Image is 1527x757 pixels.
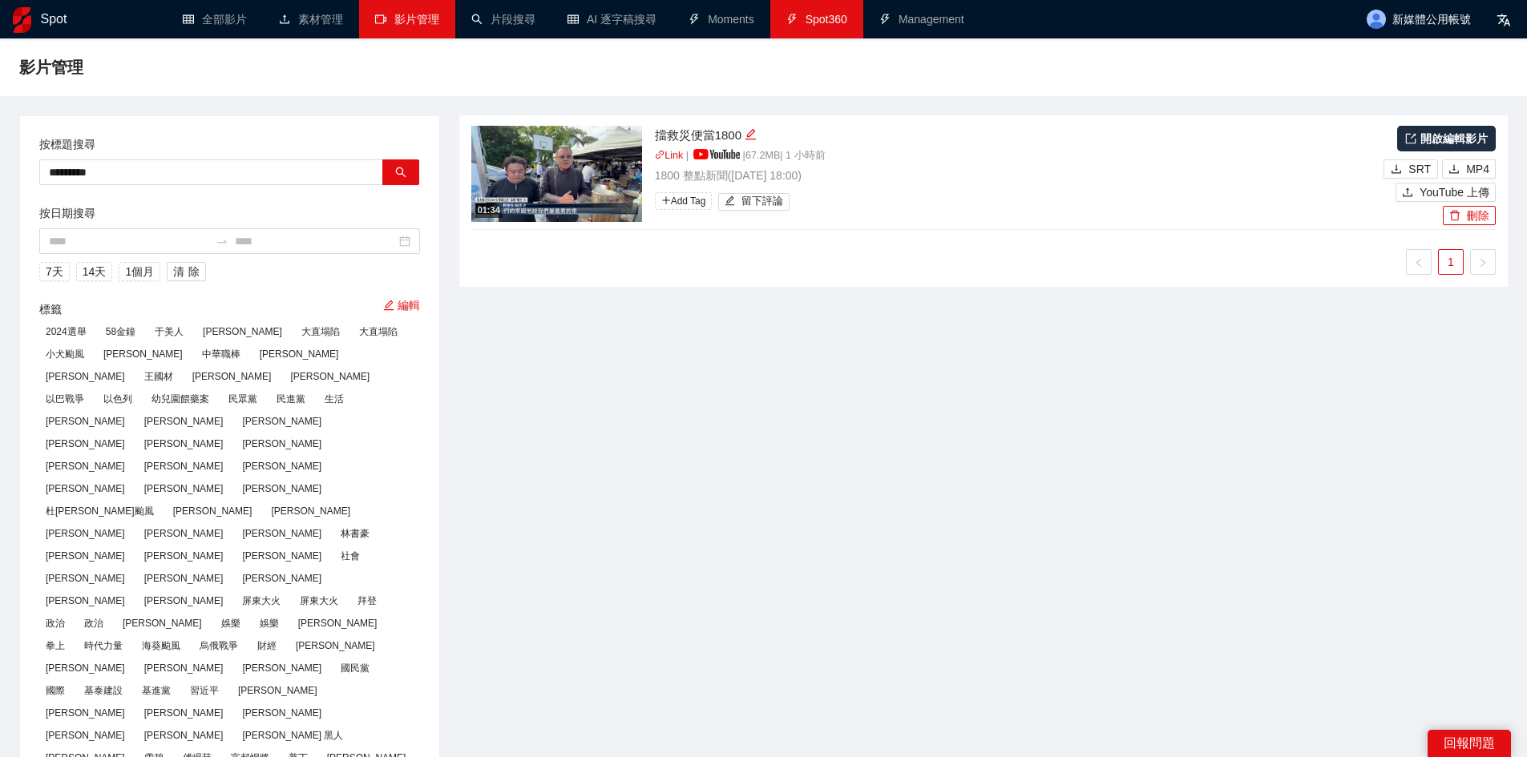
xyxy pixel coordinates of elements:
[661,195,671,205] span: plus
[39,659,131,677] span: [PERSON_NAME]
[236,592,287,610] span: 屏東大火
[334,547,366,565] span: 社會
[279,13,343,26] a: upload素材管理
[236,457,328,475] span: [PERSON_NAME]
[39,502,160,520] span: 杜[PERSON_NAME]颱風
[39,682,71,699] span: 國際
[745,128,757,140] span: edit
[383,300,394,311] span: edit
[655,192,713,210] span: Add Tag
[251,637,283,654] span: 財經
[1397,126,1496,151] a: 開啟編輯影片
[138,525,230,542] span: [PERSON_NAME]
[39,135,95,153] label: 按標題搜尋
[383,299,420,312] a: 編輯
[1439,250,1463,274] a: 1
[236,525,328,542] span: [PERSON_NAME]
[39,390,91,408] span: 以巴戰爭
[718,193,790,211] button: edit留下評論
[39,570,131,587] span: [PERSON_NAME]
[236,435,328,453] span: [PERSON_NAME]
[1449,210,1460,223] span: delete
[236,570,328,587] span: [PERSON_NAME]
[39,323,93,340] span: 2024選舉
[39,435,131,453] span: [PERSON_NAME]
[1466,160,1489,178] span: MP4
[471,126,642,222] img: b6eede59-ad1f-4ea3-b788-bec237cab9f0.jpg
[97,390,139,408] span: 以色列
[1384,159,1438,179] button: downloadSRT
[471,13,535,26] a: search片段搜尋
[148,323,190,340] span: 于美人
[1478,258,1488,268] span: right
[196,345,247,363] span: 中華職棒
[284,368,376,385] span: [PERSON_NAME]
[295,323,346,340] span: 大直塌陷
[655,167,1380,184] p: 1800 整點新聞 ( [DATE] 18:00 )
[236,704,328,722] span: [PERSON_NAME]
[39,727,131,744] span: [PERSON_NAME]
[76,262,113,281] button: 14天
[138,368,180,385] span: 王國材
[232,682,324,699] span: [PERSON_NAME]
[253,614,285,632] span: 娛樂
[725,195,735,207] span: edit
[334,659,376,677] span: 國民黨
[1428,730,1511,757] div: 回報問題
[655,126,1380,145] div: 擋救災便當1800
[39,413,131,430] span: [PERSON_NAME]
[19,54,83,80] span: 影片管理
[253,345,345,363] span: [PERSON_NAME]
[1448,163,1460,176] span: download
[1470,249,1496,275] li: 下一頁
[135,682,177,699] span: 基進黨
[1408,160,1431,178] span: SRT
[216,235,228,248] span: to
[382,159,419,185] button: search
[138,592,230,610] span: [PERSON_NAME]
[689,13,754,26] a: thunderboltMoments
[39,637,71,654] span: 拳上
[83,263,95,280] span: 14
[1420,183,1489,201] span: YouTube 上傳
[39,547,131,565] span: [PERSON_NAME]
[39,368,131,385] span: [PERSON_NAME]
[138,457,230,475] span: [PERSON_NAME]
[116,614,208,632] span: [PERSON_NAME]
[99,323,142,340] span: 58金鐘
[351,592,383,610] span: 拜登
[394,13,439,26] span: 影片管理
[39,592,131,610] span: [PERSON_NAME]
[186,368,278,385] span: [PERSON_NAME]
[138,659,230,677] span: [PERSON_NAME]
[293,592,345,610] span: 屏東大火
[167,262,206,281] button: 清除
[138,435,230,453] span: [PERSON_NAME]
[236,413,328,430] span: [PERSON_NAME]
[216,235,228,248] span: swap-right
[39,704,131,722] span: [PERSON_NAME]
[236,727,349,744] span: [PERSON_NAME] 黑人
[138,413,230,430] span: [PERSON_NAME]
[475,203,503,217] div: 01:34
[353,323,404,340] span: 大直塌陷
[292,614,384,632] span: [PERSON_NAME]
[1367,10,1386,29] img: avatar
[39,614,71,632] span: 政治
[193,637,244,654] span: 烏俄戰爭
[318,390,350,408] span: 生活
[786,13,847,26] a: thunderboltSpot360
[395,167,406,179] span: search
[39,204,95,222] label: 按日期搜尋
[39,262,70,281] button: 7天
[183,13,247,26] a: table全部影片
[215,614,247,632] span: 娛樂
[119,262,160,281] button: 1個月
[138,480,230,497] span: [PERSON_NAME]
[39,345,91,363] span: 小犬颱風
[375,14,386,25] span: video-camera
[1442,159,1496,179] button: downloadMP4
[78,682,129,699] span: 基泰建設
[1406,249,1432,275] button: left
[78,637,129,654] span: 時代力量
